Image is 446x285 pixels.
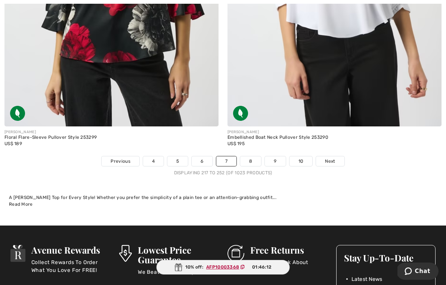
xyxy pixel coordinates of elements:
[143,156,164,166] a: 4
[111,158,130,165] span: Previous
[192,156,212,166] a: 6
[265,156,285,166] a: 9
[252,264,271,270] span: 01:46:12
[206,264,239,270] ins: AFP10003368
[167,156,188,166] a: 5
[119,245,132,262] img: Lowest Price Guarantee
[31,258,110,273] p: Collect Rewards To Order What You Love For FREE!
[397,263,439,281] iframe: Opens a widget where you can chat to one of our agents
[250,258,327,273] p: Buy Now! Think About It Later!
[9,202,33,207] span: Read More
[227,141,245,146] span: US$ 195
[175,263,182,271] img: Gift.svg
[4,129,219,135] div: [PERSON_NAME]
[10,106,25,121] img: Sustainable Fabric
[289,156,313,166] a: 10
[316,156,344,166] a: Next
[233,106,248,121] img: Sustainable Fabric
[344,253,428,263] h3: Stay Up-To-Date
[216,156,236,166] a: 7
[240,156,261,166] a: 8
[4,135,219,140] div: Floral Flare-Sleeve Pullover Style 253299
[138,268,219,283] p: We Beat The Price By 10%!
[227,135,442,140] div: Embellished Boat Neck Pullover Style 253290
[4,141,22,146] span: US$ 189
[31,245,110,255] h3: Avenue Rewards
[250,245,327,255] h3: Free Returns
[227,245,244,262] img: Free Returns
[10,245,25,262] img: Avenue Rewards
[9,194,437,201] div: A [PERSON_NAME] Top for Every Style! Whether you prefer the simplicity of a plain tee or an atten...
[325,158,335,165] span: Next
[102,156,139,166] a: Previous
[138,245,219,264] h3: Lowest Price Guarantee
[351,275,382,283] span: Latest News
[157,260,290,275] div: 10% off:
[227,129,442,135] div: [PERSON_NAME]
